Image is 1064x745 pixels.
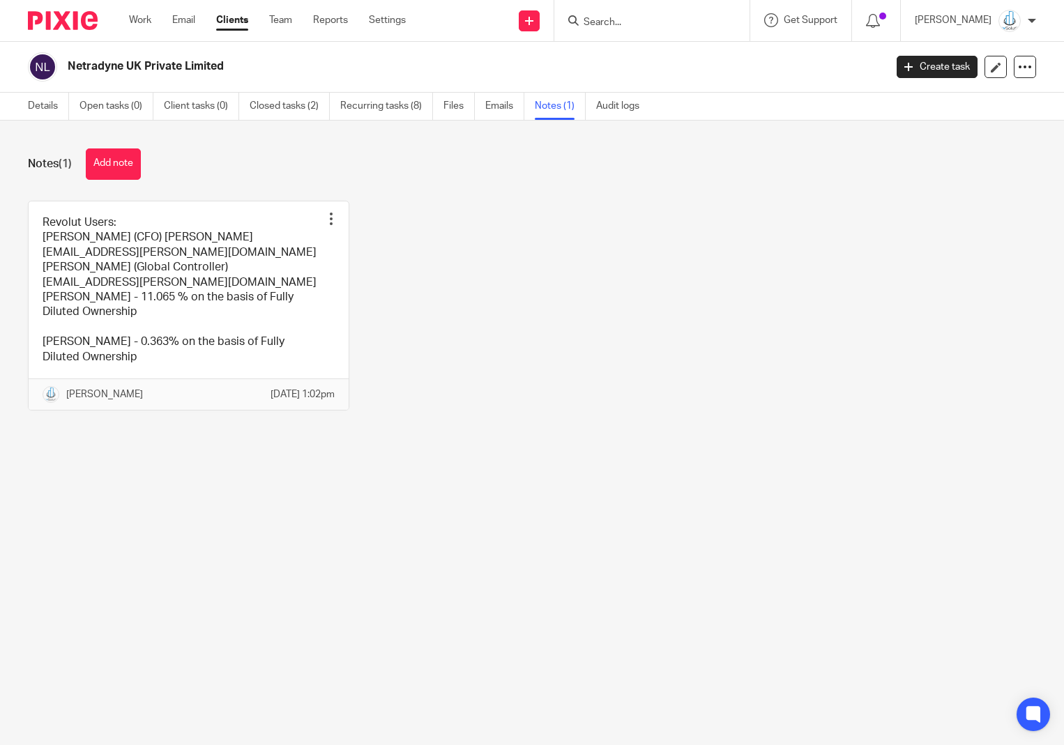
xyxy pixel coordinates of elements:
a: Create task [897,56,978,78]
img: Logo_PNG.png [998,10,1021,32]
button: Add note [86,148,141,180]
a: Recurring tasks (8) [340,93,433,120]
span: (1) [59,158,72,169]
a: Audit logs [596,93,650,120]
a: Notes (1) [535,93,586,120]
p: [DATE] 1:02pm [271,387,335,401]
span: Get Support [784,15,837,25]
a: Email [172,13,195,27]
h1: Notes [28,157,72,171]
img: Logo_PNG.png [43,386,59,403]
img: svg%3E [28,52,57,82]
a: Open tasks (0) [79,93,153,120]
a: Client tasks (0) [164,93,239,120]
h2: Netradyne UK Private Limited [68,59,714,74]
a: Closed tasks (2) [250,93,330,120]
p: [PERSON_NAME] [915,13,991,27]
a: Work [129,13,151,27]
a: Files [443,93,475,120]
input: Search [582,17,708,29]
a: Team [269,13,292,27]
a: Settings [369,13,406,27]
a: Clients [216,13,248,27]
img: Pixie [28,11,98,30]
a: Emails [485,93,524,120]
a: Details [28,93,69,120]
a: Reports [313,13,348,27]
p: [PERSON_NAME] [66,387,143,401]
